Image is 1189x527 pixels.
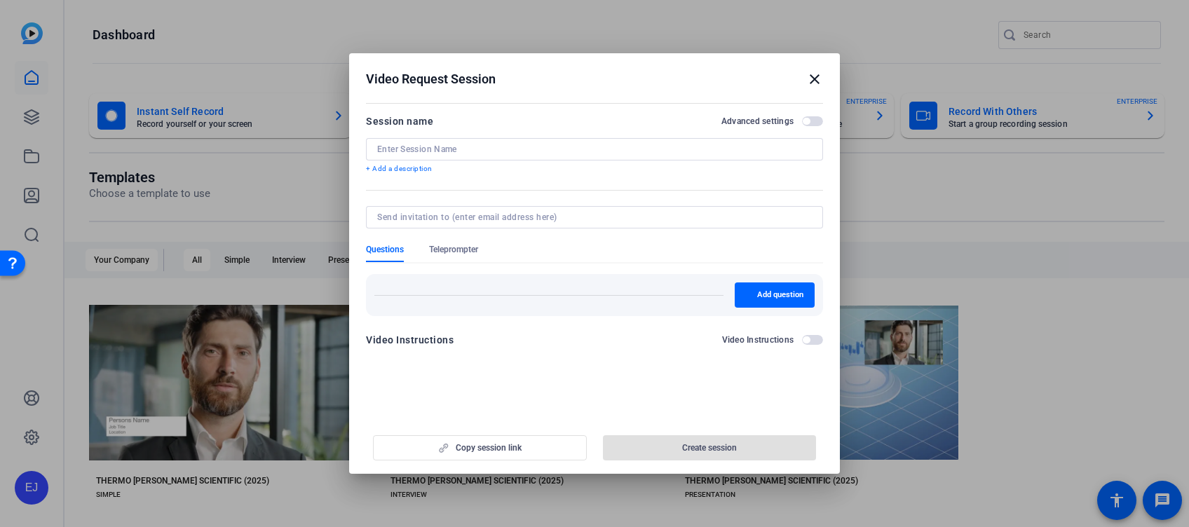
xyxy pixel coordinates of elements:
[366,163,823,174] p: + Add a description
[429,244,478,255] span: Teleprompter
[721,116,794,127] h2: Advanced settings
[806,71,823,88] mat-icon: close
[366,331,454,348] div: Video Instructions
[377,144,812,155] input: Enter Session Name
[722,334,794,345] h2: Video Instructions
[366,113,433,130] div: Session name
[377,212,806,223] input: Send invitation to (enter email address here)
[735,282,815,308] button: Add question
[757,289,803,301] span: Add question
[366,71,823,88] div: Video Request Session
[366,244,404,255] span: Questions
